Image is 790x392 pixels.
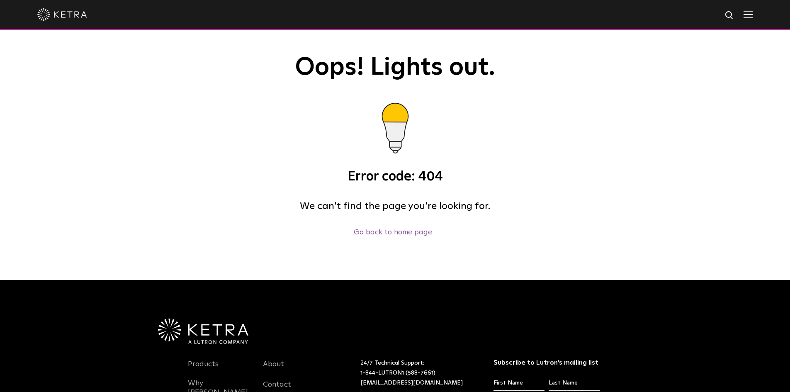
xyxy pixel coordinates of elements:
[360,358,473,388] p: 24/7 Technical Support:
[493,375,544,391] input: First Name
[37,8,87,21] img: ketra-logo-2019-white
[263,360,284,379] a: About
[724,10,735,21] img: search icon
[744,10,753,18] img: Hamburger%20Nav.svg
[360,370,435,376] a: 1-844-LUTRON1 (588-7661)
[354,229,432,236] a: Go back to home page
[188,54,603,81] h1: Oops! Lights out.
[360,380,463,386] a: [EMAIL_ADDRESS][DOMAIN_NAME]
[188,168,603,186] h3: Error code: 404
[358,94,433,168] img: bulb.gif
[188,360,219,379] a: Products
[493,358,600,367] h3: Subscribe to Lutron’s mailing list
[188,198,603,214] h4: We can't find the page you're looking for.
[549,375,600,391] input: Last Name
[158,319,248,344] img: Ketra-aLutronCo_White_RGB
